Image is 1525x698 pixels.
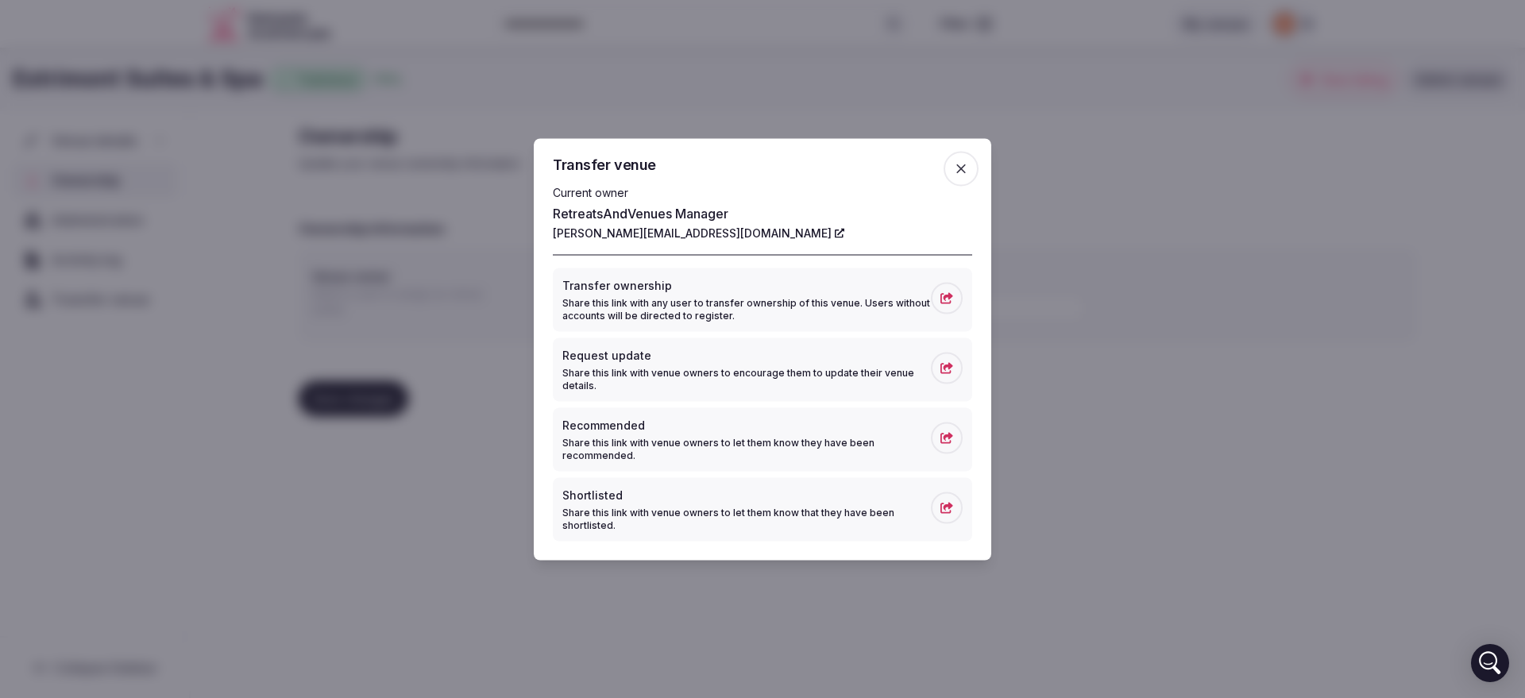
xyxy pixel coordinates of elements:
[562,506,931,531] p: Share this link with venue owners to let them know that they have been shortlisted.
[553,225,844,241] a: [PERSON_NAME][EMAIL_ADDRESS][DOMAIN_NAME]
[553,337,972,401] button: Request updateShare this link with venue owners to encourage them to update their venue details.
[553,184,972,200] p: Current owner
[562,366,931,391] p: Share this link with venue owners to encourage them to update their venue details.
[553,157,972,172] h2: Transfer venue
[562,296,931,322] p: Share this link with any user to transfer ownership of this venue. Users without accounts will be...
[553,268,972,331] button: Transfer ownershipShare this link with any user to transfer ownership of this venue. Users withou...
[562,417,931,433] p: Recommended
[562,347,931,363] p: Request update
[553,407,972,471] button: RecommendedShare this link with venue owners to let them know they have been recommended.
[562,487,931,503] p: Shortlisted
[553,203,972,222] p: RetreatsAndVenues Manager
[562,436,931,461] p: Share this link with venue owners to let them know they have been recommended.
[562,277,931,293] p: Transfer ownership
[553,477,972,541] button: ShortlistedShare this link with venue owners to let them know that they have been shortlisted.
